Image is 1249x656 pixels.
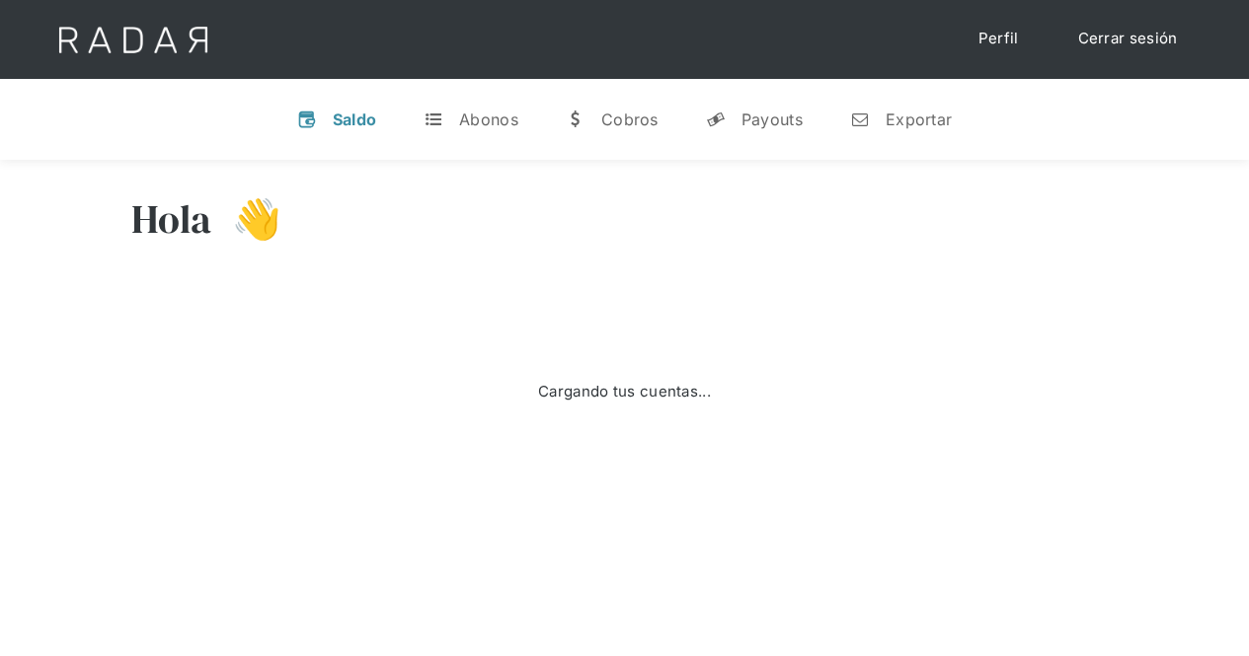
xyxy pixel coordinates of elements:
[459,109,518,129] div: Abonos
[424,109,443,129] div: t
[959,20,1039,58] a: Perfil
[538,381,711,403] div: Cargando tus cuentas...
[706,109,726,129] div: y
[850,109,870,129] div: n
[297,109,317,129] div: v
[601,109,659,129] div: Cobros
[886,109,952,129] div: Exportar
[566,109,585,129] div: w
[333,109,377,129] div: Saldo
[742,109,803,129] div: Payouts
[1058,20,1198,58] a: Cerrar sesión
[131,194,212,244] h3: Hola
[212,194,281,244] h3: 👋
